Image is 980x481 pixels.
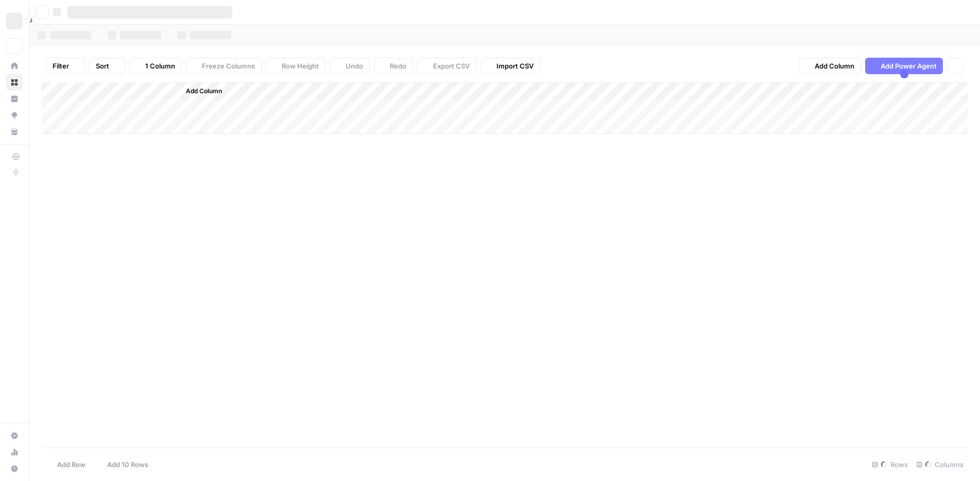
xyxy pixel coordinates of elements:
span: Add Power Agent [881,61,937,71]
button: Sort [89,58,125,74]
div: Rows [868,456,912,473]
a: Usage [6,444,23,460]
span: Import CSV [496,61,534,71]
a: Your Data [6,124,23,140]
button: Add Column [799,58,861,74]
button: Add Column [173,84,226,98]
button: Undo [330,58,370,74]
span: Add Column [815,61,854,71]
button: Add Power Agent [865,58,943,74]
a: Insights [6,91,23,107]
button: 1 Column [129,58,182,74]
button: Export CSV [417,58,476,74]
span: Add Row [57,459,85,470]
span: Freeze Columns [202,61,255,71]
button: Filter [46,58,85,74]
span: Add Column [186,87,222,96]
a: Opportunities [6,107,23,124]
span: Add 10 Rows [107,459,148,470]
button: Help + Support [6,460,23,477]
button: Redo [374,58,413,74]
span: Filter [53,61,69,71]
div: Columns [912,456,968,473]
button: Add 10 Rows [92,456,154,473]
a: Browse [6,74,23,91]
button: Row Height [266,58,325,74]
span: Export CSV [433,61,470,71]
a: Home [6,58,23,74]
button: Add Row [42,456,92,473]
a: Settings [6,427,23,444]
button: Import CSV [480,58,540,74]
span: Row Height [282,61,319,71]
span: 1 Column [145,61,175,71]
button: Freeze Columns [186,58,262,74]
span: Sort [96,61,109,71]
span: Redo [390,61,406,71]
span: Undo [346,61,363,71]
